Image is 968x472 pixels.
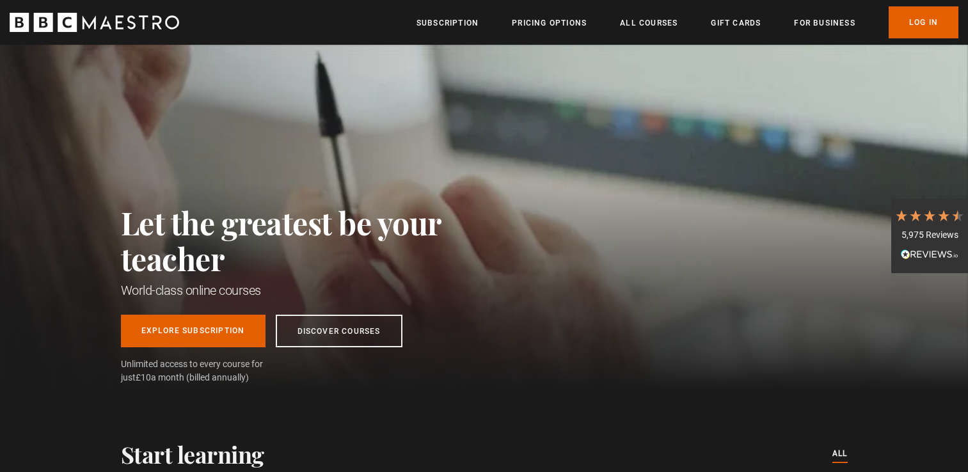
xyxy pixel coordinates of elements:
nav: Primary [417,6,958,38]
a: Subscription [417,17,479,29]
a: Discover Courses [276,315,402,347]
a: For business [794,17,855,29]
a: All Courses [620,17,678,29]
div: 5,975 ReviewsRead All Reviews [891,199,968,273]
svg: BBC Maestro [10,13,179,32]
img: REVIEWS.io [901,249,958,258]
a: Pricing Options [512,17,587,29]
a: Explore Subscription [121,315,266,347]
a: Gift Cards [711,17,761,29]
h2: Let the greatest be your teacher [121,205,498,276]
span: £10 [136,372,151,382]
span: Unlimited access to every course for just a month (billed annually) [121,358,294,384]
div: Read All Reviews [894,248,965,264]
a: Log In [889,6,958,38]
h1: World-class online courses [121,281,498,299]
div: 5,975 Reviews [894,229,965,242]
div: 4.7 Stars [894,208,965,223]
